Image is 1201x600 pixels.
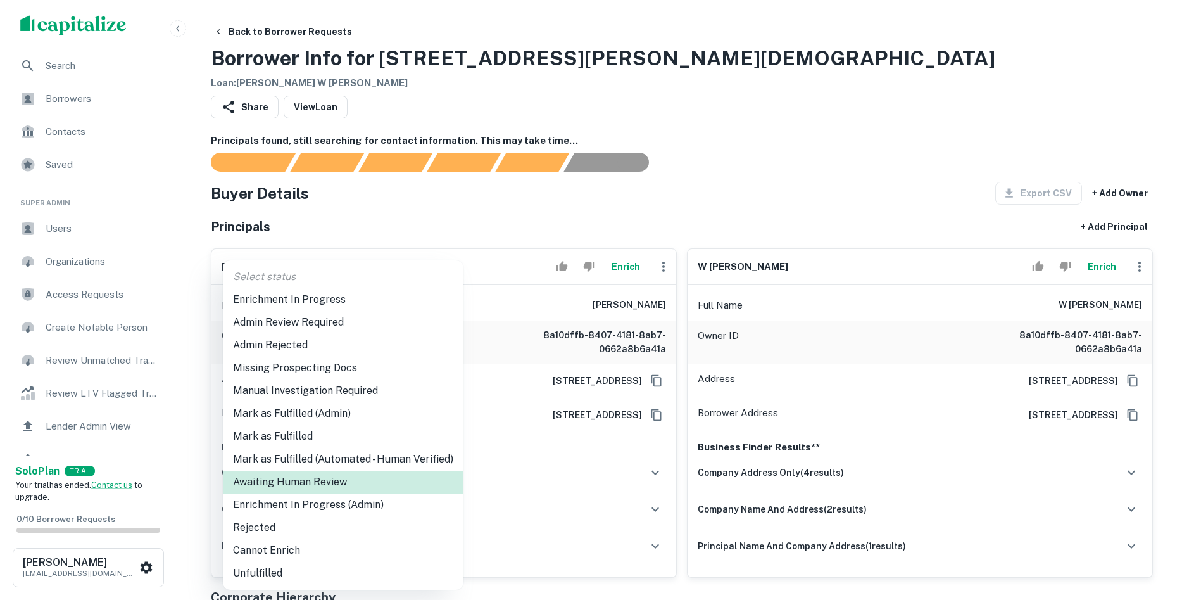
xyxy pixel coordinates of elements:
[223,516,463,539] li: Rejected
[223,357,463,380] li: Missing Prospecting Docs
[223,311,463,334] li: Admin Review Required
[223,402,463,425] li: Mark as Fulfilled (Admin)
[223,288,463,311] li: Enrichment In Progress
[223,380,463,402] li: Manual Investigation Required
[223,562,463,585] li: Unfulfilled
[223,539,463,562] li: Cannot Enrich
[223,334,463,357] li: Admin Rejected
[223,471,463,494] li: Awaiting Human Review
[223,494,463,516] li: Enrichment In Progress (Admin)
[223,425,463,448] li: Mark as Fulfilled
[1138,499,1201,559] iframe: Chat Widget
[223,448,463,471] li: Mark as Fulfilled (Automated - Human Verified)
